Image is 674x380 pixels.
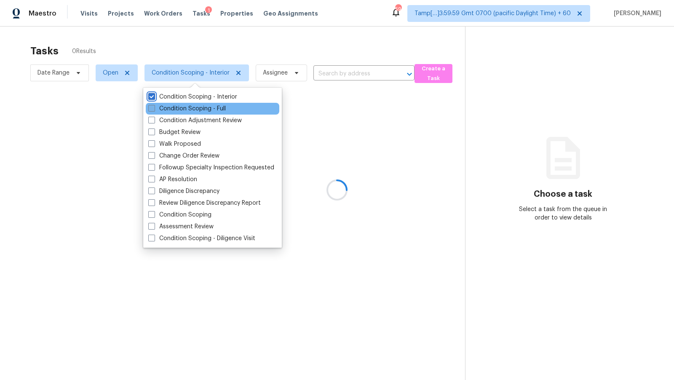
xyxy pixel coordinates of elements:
[148,152,219,160] label: Change Order Review
[148,104,226,113] label: Condition Scoping - Full
[148,175,197,184] label: AP Resolution
[148,234,255,243] label: Condition Scoping - Diligence Visit
[148,163,274,172] label: Followup Specialty Inspection Requested
[148,116,242,125] label: Condition Adjustment Review
[395,5,401,13] div: 596
[148,222,214,231] label: Assessment Review
[148,128,201,136] label: Budget Review
[148,93,237,101] label: Condition Scoping - Interior
[148,199,261,207] label: Review Diligence Discrepancy Report
[148,187,219,195] label: Diligence Discrepancy
[205,6,212,15] div: 1
[148,211,211,219] label: Condition Scoping
[148,140,201,148] label: Walk Proposed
